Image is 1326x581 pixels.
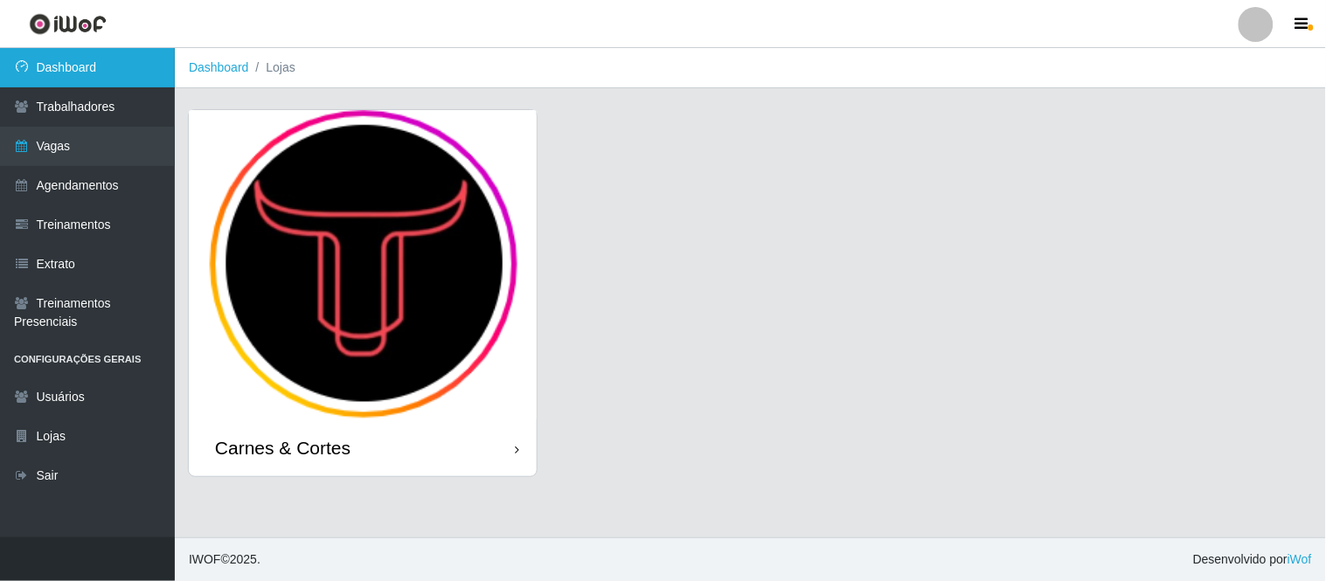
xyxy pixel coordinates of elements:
a: Carnes & Cortes [189,110,537,476]
span: Desenvolvido por [1193,550,1312,569]
a: iWof [1288,552,1312,566]
img: cardImg [189,110,537,419]
div: Carnes & Cortes [215,437,351,459]
img: CoreUI Logo [29,13,107,35]
a: Dashboard [189,60,249,74]
span: © 2025 . [189,550,260,569]
nav: breadcrumb [175,48,1326,88]
li: Lojas [249,59,295,77]
span: IWOF [189,552,221,566]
